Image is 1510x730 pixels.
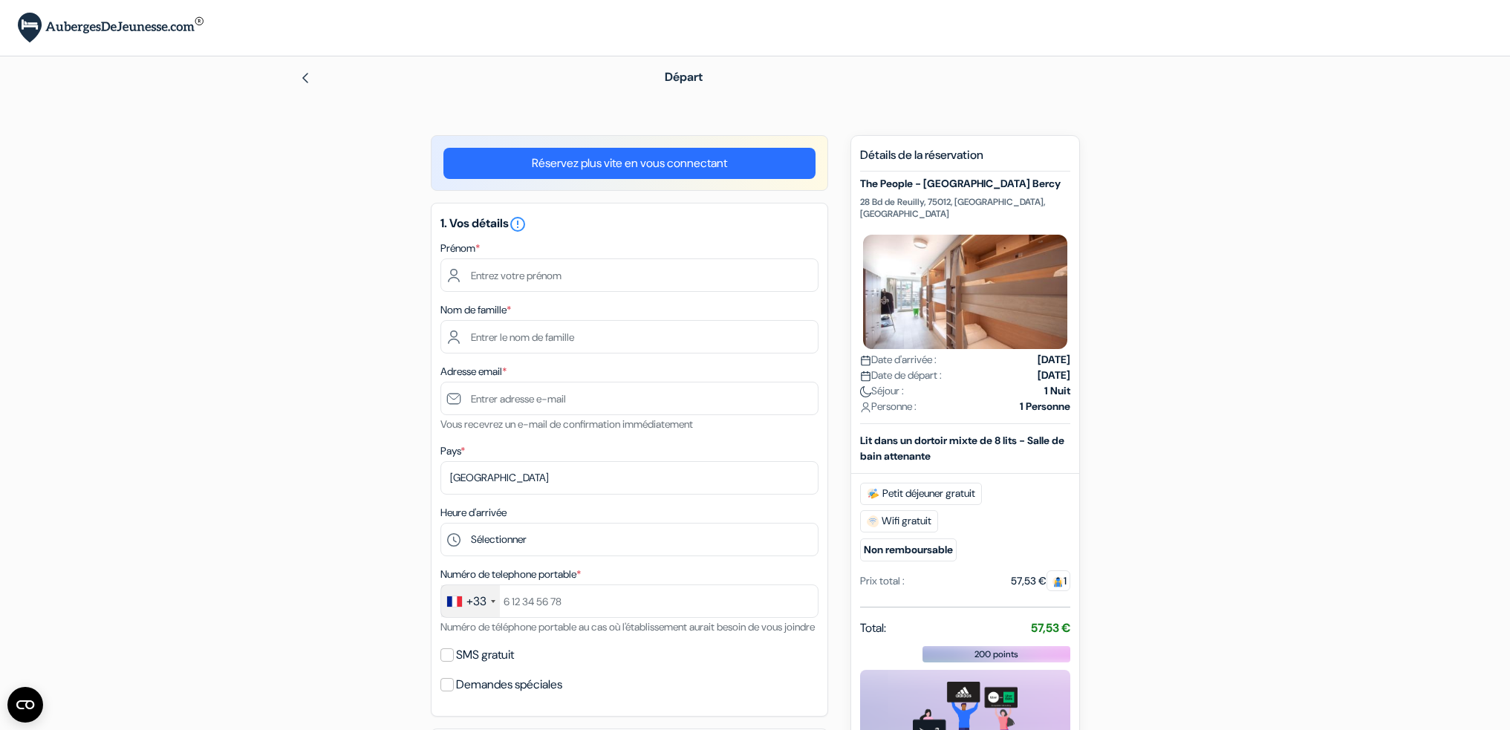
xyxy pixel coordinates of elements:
[440,258,819,292] input: Entrez votre prénom
[440,215,819,233] h5: 1. Vos détails
[1044,383,1070,399] strong: 1 Nuit
[440,364,507,379] label: Adresse email
[860,148,1070,172] h5: Détails de la réservation
[440,320,819,353] input: Entrer le nom de famille
[860,355,871,366] img: calendar.svg
[7,687,43,723] button: Ouvrir le widget CMP
[18,13,204,43] img: AubergesDeJeunesse.com
[860,177,1070,190] h5: The People - [GEOGRAPHIC_DATA] Bercy
[860,402,871,413] img: user_icon.svg
[440,567,581,582] label: Numéro de telephone portable
[466,593,486,610] div: +33
[860,196,1070,220] p: 28 Bd de Reuilly, 75012, [GEOGRAPHIC_DATA], [GEOGRAPHIC_DATA]
[1047,570,1070,591] span: 1
[509,215,527,233] i: error_outline
[860,352,937,368] span: Date d'arrivée :
[456,674,562,695] label: Demandes spéciales
[440,241,480,256] label: Prénom
[860,538,957,561] small: Non remboursable
[440,584,819,618] input: 6 12 34 56 78
[1031,620,1070,636] strong: 57,53 €
[440,417,693,431] small: Vous recevrez un e-mail de confirmation immédiatement
[974,648,1018,661] span: 200 points
[1052,576,1064,587] img: guest.svg
[440,382,819,415] input: Entrer adresse e-mail
[860,573,905,589] div: Prix total :
[1020,399,1070,414] strong: 1 Personne
[860,386,871,397] img: moon.svg
[441,585,500,617] div: France: +33
[299,72,311,84] img: left_arrow.svg
[860,383,904,399] span: Séjour :
[665,69,703,85] span: Départ
[860,483,982,505] span: Petit déjeuner gratuit
[456,645,514,665] label: SMS gratuit
[1038,352,1070,368] strong: [DATE]
[867,515,879,527] img: free_wifi.svg
[860,368,942,383] span: Date de départ :
[440,505,507,521] label: Heure d'arrivée
[867,488,879,500] img: free_breakfast.svg
[509,215,527,231] a: error_outline
[1038,368,1070,383] strong: [DATE]
[440,443,465,459] label: Pays
[1011,573,1070,589] div: 57,53 €
[860,371,871,382] img: calendar.svg
[860,619,886,637] span: Total:
[443,148,816,179] a: Réservez plus vite en vous connectant
[860,434,1064,463] b: Lit dans un dortoir mixte de 8 lits - Salle de bain attenante
[440,302,511,318] label: Nom de famille
[440,620,815,633] small: Numéro de téléphone portable au cas où l'établissement aurait besoin de vous joindre
[860,399,917,414] span: Personne :
[860,510,938,532] span: Wifi gratuit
